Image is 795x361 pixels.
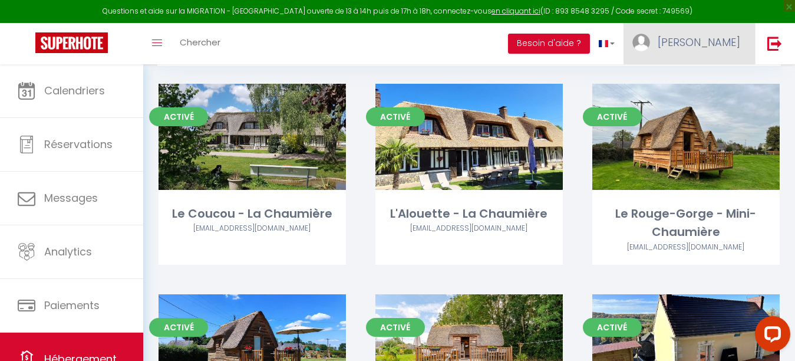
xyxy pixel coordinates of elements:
a: Editer [434,125,504,149]
a: Editer [217,336,288,359]
span: Activé [366,107,425,126]
div: Le Rouge-Gorge - Mini-Chaumière [592,205,780,242]
a: en cliquant ici [491,6,540,16]
span: Réservations [44,137,113,152]
div: Airbnb [592,242,780,253]
a: Editer [217,125,288,149]
a: Chercher [171,23,229,64]
span: Chercher [180,36,220,48]
img: ... [632,34,650,51]
img: Super Booking [35,32,108,53]
iframe: LiveChat chat widget [745,311,795,361]
div: Le Coucou - La Chaumière [159,205,346,223]
div: Airbnb [159,223,346,234]
span: Messages [44,191,98,205]
a: ... [PERSON_NAME] [624,23,755,64]
span: Paiements [44,298,100,313]
button: Besoin d'aide ? [508,34,590,54]
div: L'Alouette - La Chaumière [375,205,563,223]
div: Airbnb [375,223,563,234]
img: logout [767,36,782,51]
span: Calendriers [44,83,105,98]
span: Activé [583,107,642,126]
a: Editer [651,336,721,359]
a: Editer [434,336,504,359]
a: Editer [651,125,721,149]
span: Analytics [44,244,92,259]
span: Activé [149,107,208,126]
span: Activé [366,318,425,337]
span: Activé [583,318,642,337]
span: [PERSON_NAME] [658,35,740,50]
span: Activé [149,318,208,337]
